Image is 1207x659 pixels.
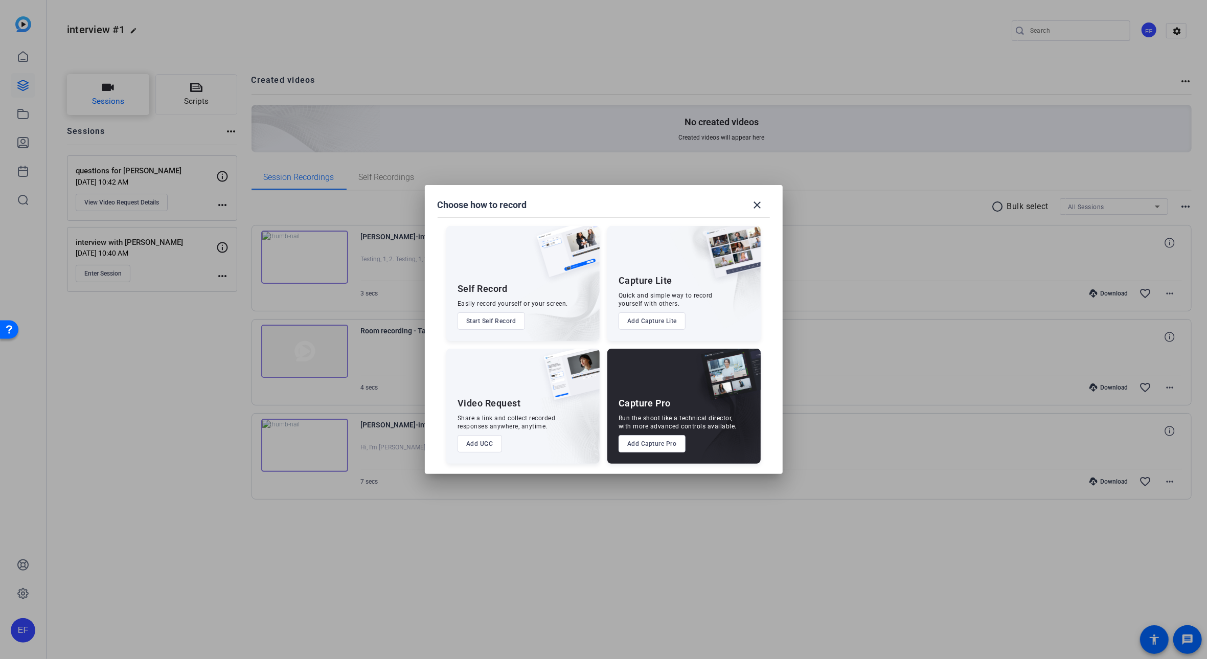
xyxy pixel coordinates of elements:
img: embarkstudio-capture-lite.png [669,226,761,328]
div: Run the shoot like a technical director, with more advanced controls available. [619,414,737,430]
img: capture-lite.png [697,226,761,288]
button: Add Capture Pro [619,435,686,452]
img: ugc-content.png [536,349,600,411]
img: embarkstudio-capture-pro.png [685,361,761,464]
img: embarkstudio-ugc-content.png [540,380,600,464]
div: Self Record [458,283,508,295]
img: self-record.png [529,226,600,287]
button: Start Self Record [458,312,525,330]
button: Add Capture Lite [619,312,686,330]
div: Easily record yourself or your screen. [458,300,568,308]
mat-icon: close [751,199,764,211]
img: embarkstudio-self-record.png [511,248,600,341]
img: capture-pro.png [693,349,761,411]
div: Quick and simple way to record yourself with others. [619,291,713,308]
button: Add UGC [458,435,502,452]
div: Capture Lite [619,275,672,287]
div: Share a link and collect recorded responses anywhere, anytime. [458,414,556,430]
div: Capture Pro [619,397,671,410]
h1: Choose how to record [438,199,527,211]
div: Video Request [458,397,521,410]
